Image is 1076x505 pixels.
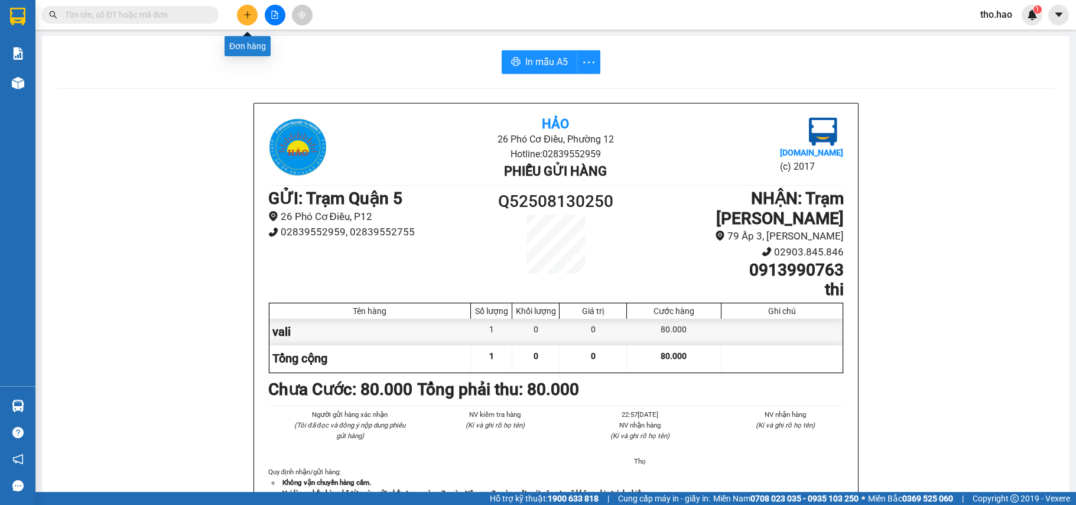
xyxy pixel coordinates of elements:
[1048,5,1069,25] button: caret-down
[750,494,859,503] strong: 0708 023 035 - 0935 103 250
[724,306,840,316] div: Ghi chú
[627,319,721,345] div: 80.000
[971,7,1022,22] span: tho.hao
[515,306,556,316] div: Khối lượng
[484,189,628,215] h1: Q52508130250
[862,496,865,501] span: ⚪️
[628,228,843,244] li: 79 Ấp 3, [PERSON_NAME]
[542,116,569,131] b: Hảo
[12,480,24,491] span: message
[364,132,747,147] li: 26 Phó Cơ Điều, Phường 12
[243,11,252,19] span: plus
[272,351,327,365] span: Tổng cộng
[298,11,306,19] span: aim
[268,189,402,208] b: GỬI : Trạm Quận 5
[466,421,525,429] i: (Kí và ghi rõ họ tên)
[713,492,859,505] span: Miền Nam
[780,159,843,174] li: (c) 2017
[292,5,313,25] button: aim
[560,319,627,345] div: 0
[268,118,327,177] img: logo.jpg
[417,380,579,399] b: Tổng phải thu: 80.000
[471,319,512,345] div: 1
[716,189,844,228] b: NHẬN : Trạm [PERSON_NAME]
[762,247,772,257] span: phone
[525,54,568,69] span: In mẫu A5
[661,351,687,361] span: 80.000
[628,244,843,260] li: 02903.845.846
[292,409,409,420] li: Người gửi hàng xác nhận
[237,5,258,25] button: plus
[282,478,371,487] strong: Không vận chuyển hàng cấm.
[582,409,699,420] li: 22:57[DATE]
[269,319,472,345] div: vali
[12,77,24,89] img: warehouse-icon
[780,148,843,157] b: [DOMAIN_NAME]
[294,421,405,440] i: (Tôi đã đọc và đồng ý nộp dung phiếu gửi hàng)
[1027,9,1038,20] img: icon-new-feature
[1033,5,1042,14] sup: 1
[268,209,484,225] li: 26 Phó Cơ Điều, P12
[548,494,599,503] strong: 1900 633 818
[591,351,596,361] span: 0
[364,147,747,161] li: Hotline: 02839552959
[504,164,607,179] b: Phiếu gửi hàng
[727,409,844,420] li: NV nhận hàng
[628,280,843,300] h1: thi
[474,306,509,316] div: Số lượng
[618,492,710,505] span: Cung cấp máy in - giấy in:
[12,454,24,465] span: notification
[563,306,623,316] div: Giá trị
[489,351,494,361] span: 1
[1010,494,1019,503] span: copyright
[610,432,669,440] i: (Kí và ghi rõ họ tên)
[868,492,953,505] span: Miền Bắc
[268,211,278,221] span: environment
[268,380,412,399] b: Chưa Cước : 80.000
[265,5,285,25] button: file-add
[715,231,725,241] span: environment
[607,492,609,505] span: |
[756,421,815,429] i: (Kí và ghi rõ họ tên)
[511,57,521,68] span: printer
[65,8,204,21] input: Tìm tên, số ĐT hoặc mã đơn
[962,492,964,505] span: |
[902,494,953,503] strong: 0369 525 060
[282,489,649,497] strong: Vui lòng nhận hàng kể từ ngày gửi-nhận trong vòng 7 ngày. Nếu qua 7 ngày, mất mát công ty sẽ khôn...
[437,409,554,420] li: NV kiểm tra hàng
[49,11,57,19] span: search
[1035,5,1039,14] span: 1
[268,224,484,240] li: 02839552959, 02839552755
[582,456,699,467] li: Thọ
[10,8,25,25] img: logo-vxr
[12,427,24,438] span: question-circle
[577,55,600,70] span: more
[577,50,600,74] button: more
[630,306,717,316] div: Cước hàng
[534,351,538,361] span: 0
[490,492,599,505] span: Hỗ trợ kỹ thuật:
[268,227,278,237] span: phone
[12,400,24,412] img: warehouse-icon
[272,306,468,316] div: Tên hàng
[628,260,843,280] h1: 0913990763
[271,11,279,19] span: file-add
[512,319,560,345] div: 0
[12,47,24,60] img: solution-icon
[502,50,577,74] button: printerIn mẫu A5
[809,118,837,146] img: logo.jpg
[1054,9,1064,20] span: caret-down
[582,420,699,430] li: NV nhận hàng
